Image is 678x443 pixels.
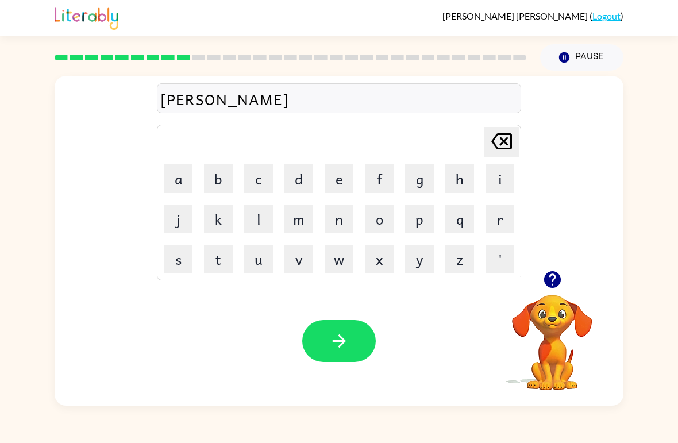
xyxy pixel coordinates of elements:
button: q [445,205,474,233]
button: w [325,245,353,273]
video: Your browser must support playing .mp4 files to use Literably. Please try using another browser. [495,277,610,392]
div: [PERSON_NAME] [160,87,518,111]
button: j [164,205,192,233]
button: ' [486,245,514,273]
img: Literably [55,5,118,30]
button: u [244,245,273,273]
button: x [365,245,394,273]
button: e [325,164,353,193]
button: n [325,205,353,233]
button: m [284,205,313,233]
button: y [405,245,434,273]
button: p [405,205,434,233]
button: f [365,164,394,193]
div: ( ) [442,10,623,21]
button: c [244,164,273,193]
button: d [284,164,313,193]
button: o [365,205,394,233]
button: a [164,164,192,193]
button: k [204,205,233,233]
button: l [244,205,273,233]
button: r [486,205,514,233]
button: h [445,164,474,193]
button: g [405,164,434,193]
a: Logout [592,10,621,21]
span: [PERSON_NAME] [PERSON_NAME] [442,10,590,21]
button: z [445,245,474,273]
button: b [204,164,233,193]
button: Pause [540,44,623,71]
button: t [204,245,233,273]
button: i [486,164,514,193]
button: s [164,245,192,273]
button: v [284,245,313,273]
